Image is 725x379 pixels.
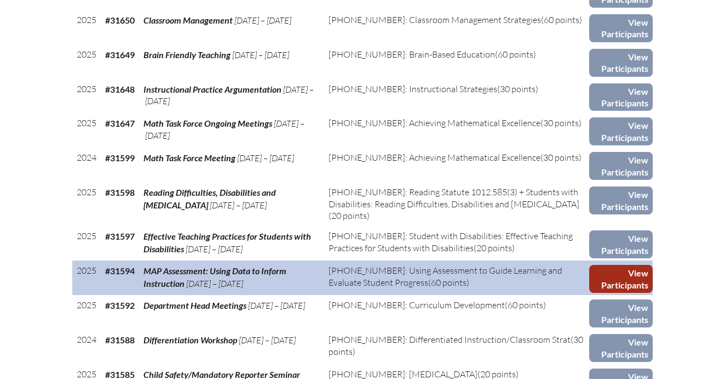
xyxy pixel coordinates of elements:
[237,152,294,163] span: [DATE] – [DATE]
[329,49,495,60] span: [PHONE_NUMBER]: Brain-Based Education
[72,148,101,182] td: 2024
[324,10,589,44] td: (60 points)
[324,44,589,79] td: (60 points)
[589,186,653,214] a: View Participants
[324,113,589,148] td: (30 points)
[105,231,135,241] b: #31597
[143,152,235,163] span: Math Task Force Meeting
[324,182,589,226] td: (20 points)
[143,187,276,210] span: Reading Difficulties, Disabilities and [MEDICAL_DATA]
[143,118,304,140] span: [DATE] – [DATE]
[105,118,135,128] b: #31647
[105,15,135,25] b: #31650
[589,334,653,362] a: View Participants
[248,300,305,311] span: [DATE] – [DATE]
[143,49,231,60] span: Brain Friendly Teaching
[329,152,540,163] span: [PHONE_NUMBER]: Achieving Mathematical Excellence
[232,49,289,60] span: [DATE] – [DATE]
[105,187,135,197] b: #31598
[329,14,541,25] span: [PHONE_NUMBER]: Classroom Management Strategies
[589,152,653,180] a: View Participants
[72,113,101,148] td: 2025
[589,49,653,77] a: View Participants
[72,182,101,226] td: 2025
[329,299,505,310] span: [PHONE_NUMBER]: Curriculum Development
[105,84,135,94] b: #31648
[186,244,243,254] span: [DATE] – [DATE]
[324,261,589,295] td: (60 points)
[324,148,589,182] td: (30 points)
[72,330,101,364] td: 2024
[329,265,562,287] span: [PHONE_NUMBER]: Using Assessment to Guide Learning and Evaluate Student Progress
[589,299,653,327] a: View Participants
[329,186,579,209] span: [PHONE_NUMBER]: Reading Statute 1012.585(3) + Students with Disabilities: Reading Difficulties, D...
[329,83,497,94] span: [PHONE_NUMBER]: Instructional Strategies
[72,261,101,295] td: 2025
[72,44,101,79] td: 2025
[143,231,311,253] span: Effective Teaching Practices for Students with Disabilities
[105,265,135,276] b: #31594
[143,84,281,94] span: Instructional Practice Argumentation
[186,278,243,289] span: [DATE] – [DATE]
[105,300,135,310] b: #31592
[329,334,571,345] span: [PHONE_NUMBER]: Differentiated Instruction/Classroom Strat
[589,83,653,111] a: View Participants
[143,300,246,310] span: Department Head Meetings
[105,335,135,345] b: #31588
[143,84,314,106] span: [DATE] – [DATE]
[239,335,296,346] span: [DATE] – [DATE]
[72,226,101,261] td: 2025
[72,295,101,330] td: 2025
[589,265,653,293] a: View Participants
[105,49,135,60] b: #31649
[210,200,267,211] span: [DATE] – [DATE]
[143,335,237,345] span: Differentiation Workshop
[324,330,589,364] td: (30 points)
[143,265,286,288] span: MAP Assessment: Using Data to Inform Instruction
[72,79,101,114] td: 2025
[234,15,291,26] span: [DATE] – [DATE]
[143,118,272,128] span: Math Task Force Ongoing Meetings
[329,117,540,128] span: [PHONE_NUMBER]: Achieving Mathematical Excellence
[324,79,589,114] td: (30 points)
[324,295,589,330] td: (60 points)
[589,230,653,258] a: View Participants
[589,117,653,145] a: View Participants
[324,226,589,261] td: (20 points)
[329,230,573,253] span: [PHONE_NUMBER]: Student with Disabilities: Effective Teaching Practices for Students with Disabil...
[143,15,233,25] span: Classroom Management
[589,14,653,42] a: View Participants
[72,10,101,44] td: 2025
[105,152,135,163] b: #31599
